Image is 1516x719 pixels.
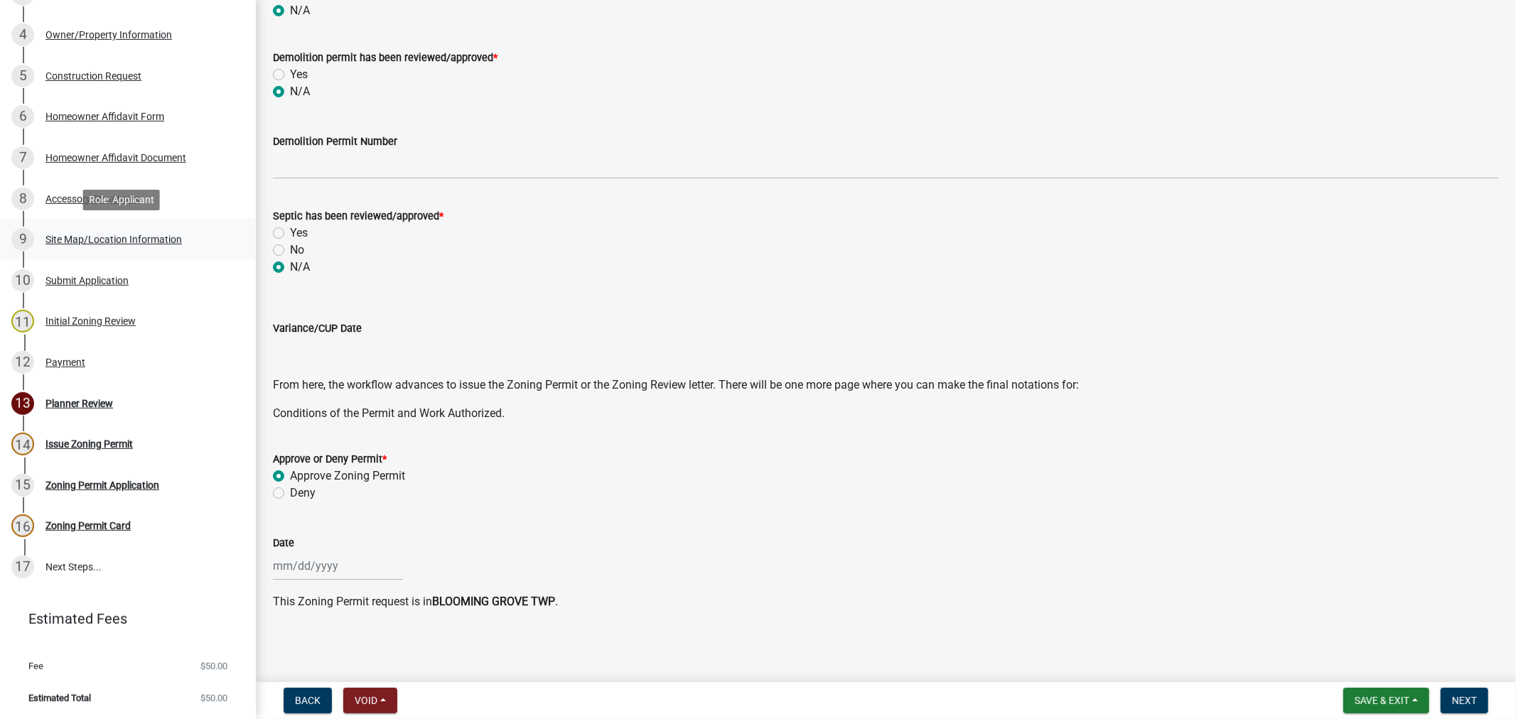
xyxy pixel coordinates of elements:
div: Planner Review [45,399,113,409]
label: Approve or Deny Permit [273,455,387,465]
span: $50.00 [200,693,227,703]
div: 8 [11,188,34,210]
button: Next [1441,688,1488,713]
label: N/A [290,83,310,100]
span: Save & Exit [1355,695,1409,706]
div: Site Map/Location Information [45,234,182,244]
button: Save & Exit [1343,688,1429,713]
strong: BLOOMING GROVE TWP [432,595,555,608]
p: Conditions of the Permit and Work Authorized. [273,405,1499,422]
label: Approve Zoning Permit [290,467,405,485]
input: mm/dd/yyyy [273,551,403,580]
label: No [290,242,304,259]
label: Septic has been reviewed/approved [273,212,443,222]
label: Yes [290,66,308,83]
span: Void [355,695,377,706]
div: 16 [11,514,34,537]
div: Payment [45,357,85,367]
div: 12 [11,351,34,374]
div: 4 [11,23,34,46]
div: Zoning Permit Card [45,521,131,531]
div: 17 [11,556,34,578]
div: 13 [11,392,34,415]
label: Yes [290,225,308,242]
div: 14 [11,433,34,455]
div: Submit Application [45,276,129,286]
div: 15 [11,474,34,497]
span: Estimated Total [28,693,91,703]
div: 9 [11,228,34,251]
div: Construction Request [45,71,141,81]
div: Owner/Property Information [45,30,172,40]
div: Initial Zoning Review [45,316,136,326]
label: Date [273,539,294,548]
button: Void [343,688,397,713]
p: This Zoning Permit request is in . [273,593,1499,610]
span: Back [295,695,321,706]
div: Issue Zoning Permit [45,439,133,449]
label: N/A [290,2,310,19]
div: Zoning Permit Application [45,480,159,490]
label: Demolition permit has been reviewed/approved [273,53,498,63]
a: Estimated Fees [11,605,233,633]
span: Fee [28,661,43,671]
div: Accessory Structures [45,194,139,204]
span: $50.00 [200,661,227,671]
label: Deny [290,485,316,502]
div: 7 [11,146,34,169]
p: From here, the workflow advances to issue the Zoning Permit or the Zoning Review letter. There wi... [273,377,1499,394]
div: Homeowner Affidavit Document [45,153,186,163]
div: Role: Applicant [83,190,160,210]
label: N/A [290,259,310,276]
button: Back [284,688,332,713]
label: Variance/CUP Date [273,324,362,334]
span: Next [1452,695,1477,706]
div: Homeowner Affidavit Form [45,112,164,121]
label: Demolition Permit Number [273,137,397,147]
div: 11 [11,310,34,333]
div: 10 [11,269,34,292]
div: 6 [11,105,34,128]
div: 5 [11,65,34,87]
